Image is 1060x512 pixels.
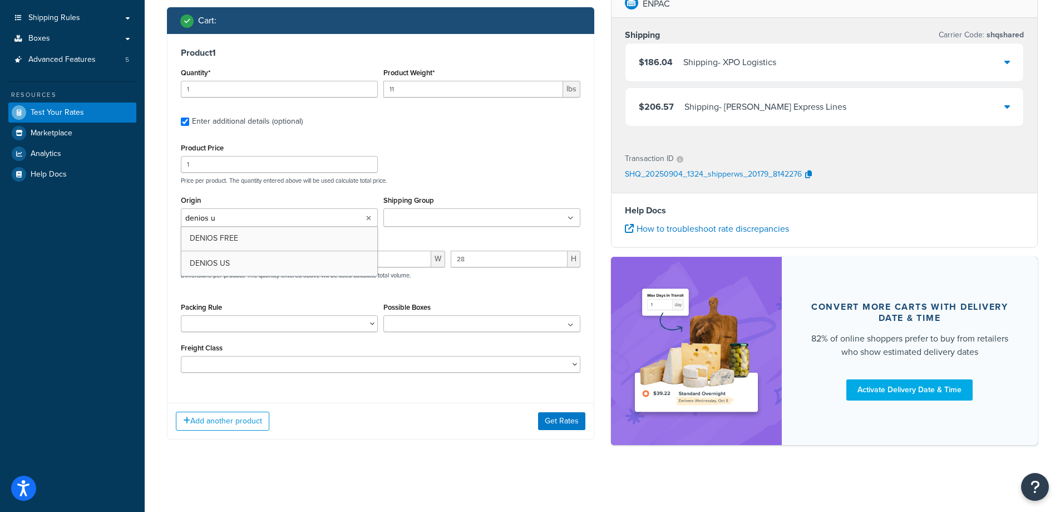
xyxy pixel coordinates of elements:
[625,167,802,183] p: SHQ_20250904_1324_shipperws_20179_8142276
[8,103,136,123] a: Test Your Rates
[568,251,580,267] span: H
[178,177,583,184] p: Price per product. The quantity entered above will be used calculate total price.
[8,28,136,49] a: Boxes
[181,196,201,204] label: Origin
[625,30,660,41] h3: Shipping
[181,144,224,152] label: Product Price
[383,196,434,204] label: Shipping Group
[181,344,223,352] label: Freight Class
[846,379,973,401] a: Activate Delivery Date & Time
[181,47,580,58] h3: Product 1
[625,151,674,167] p: Transaction ID
[28,13,80,23] span: Shipping Rules
[28,34,50,43] span: Boxes
[808,301,1012,324] div: Convert more carts with delivery date & time
[939,27,1024,43] p: Carrier Code:
[181,69,210,77] label: Quantity*
[28,55,96,65] span: Advanced Features
[31,129,72,138] span: Marketplace
[192,114,303,129] div: Enter additional details (optional)
[383,69,435,77] label: Product Weight*
[563,81,580,97] span: lbs
[181,81,378,97] input: 0.0
[8,123,136,143] a: Marketplace
[639,56,673,69] span: $186.04
[628,274,765,428] img: feature-image-ddt-36eae7f7280da8017bfb280eaccd9c446f90b1fe08728e4019434db127062ab4.png
[538,412,585,430] button: Get Rates
[431,251,445,267] span: W
[383,81,563,97] input: 0.00
[8,144,136,164] a: Analytics
[125,55,129,65] span: 5
[625,222,789,235] a: How to troubleshoot rate discrepancies
[8,90,136,100] div: Resources
[8,164,136,184] a: Help Docs
[383,303,431,311] label: Possible Boxes
[31,149,61,159] span: Analytics
[625,204,1024,217] h4: Help Docs
[639,100,674,113] span: $206.57
[984,29,1024,41] span: shqshared
[176,412,269,431] button: Add another product
[181,251,377,276] a: DENIOS US
[683,55,776,70] div: Shipping - XPO Logistics
[808,332,1012,359] div: 82% of online shoppers prefer to buy from retailers who show estimated delivery dates
[1021,473,1049,501] button: Open Resource Center
[8,50,136,70] li: Advanced Features
[190,257,230,269] span: DENIOS US
[8,50,136,70] a: Advanced Features5
[181,226,377,251] a: DENIOS FREE
[684,99,846,115] div: Shipping - [PERSON_NAME] Express Lines
[8,8,136,28] a: Shipping Rules
[31,170,67,179] span: Help Docs
[178,271,411,279] p: Dimensions per product. The quantity entered above will be used calculate total volume.
[181,303,222,311] label: Packing Rule
[198,16,216,26] h2: Cart :
[181,118,189,126] input: Enter additional details (optional)
[31,108,84,118] span: Test Your Rates
[190,232,238,244] span: DENIOS FREE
